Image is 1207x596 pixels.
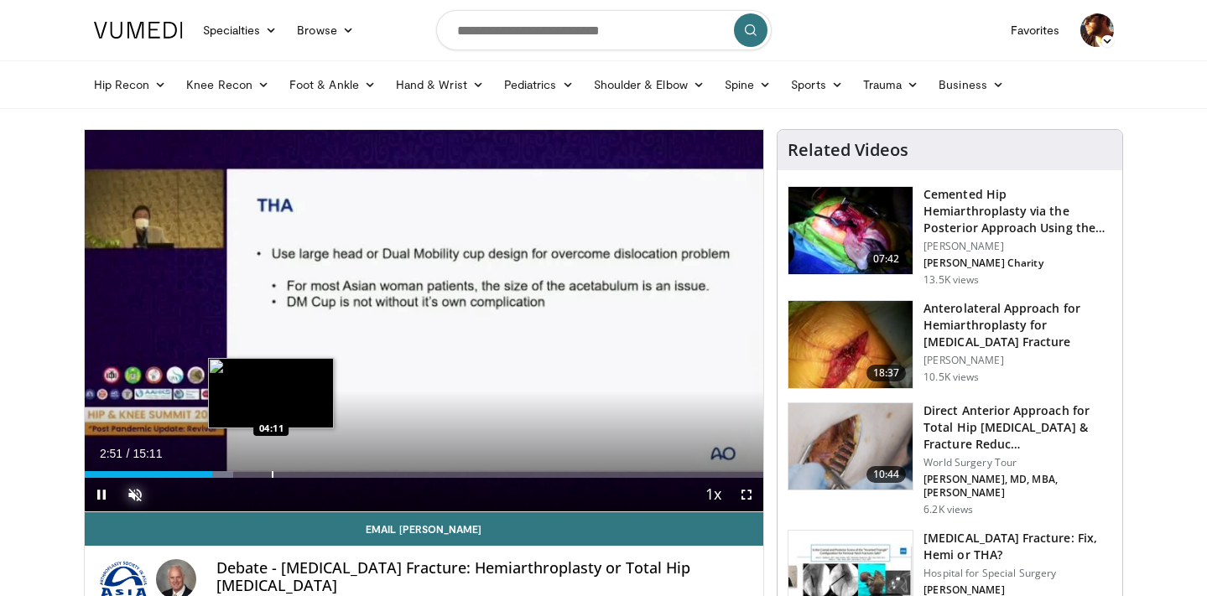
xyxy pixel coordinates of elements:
[193,13,288,47] a: Specialties
[287,13,364,47] a: Browse
[584,68,715,101] a: Shoulder & Elbow
[85,512,764,546] a: Email [PERSON_NAME]
[923,530,1112,563] h3: [MEDICAL_DATA] Fracture: Fix, Hemi or THA?
[923,300,1112,350] h3: Anterolateral Approach for Hemiarthroplasty for [MEDICAL_DATA] Fracture
[85,478,118,511] button: Pause
[788,300,1112,389] a: 18:37 Anterolateral Approach for Hemiarthroplasty for [MEDICAL_DATA] Fracture [PERSON_NAME] 10.5K...
[494,68,584,101] a: Pediatrics
[923,473,1112,500] p: [PERSON_NAME], MD, MBA, [PERSON_NAME]
[866,466,907,483] span: 10:44
[929,68,1014,101] a: Business
[696,478,730,511] button: Playback Rate
[216,559,750,595] h4: Debate - [MEDICAL_DATA] Fracture: Hemiarthroplasty or Total Hip [MEDICAL_DATA]
[127,447,130,460] span: /
[788,186,1112,287] a: 07:42 Cemented Hip Hemiarthroplasty via the Posterior Approach Using the S… [PERSON_NAME] [PERSON...
[208,358,334,428] img: image.jpeg
[386,68,494,101] a: Hand & Wrist
[866,251,907,267] span: 07:42
[176,68,279,101] a: Knee Recon
[923,240,1112,253] p: [PERSON_NAME]
[1001,13,1070,47] a: Favorites
[84,68,177,101] a: Hip Recon
[923,567,1112,580] p: Hospital for Special Surgery
[279,68,386,101] a: Foot & Ankle
[923,186,1112,236] h3: Cemented Hip Hemiarthroplasty via the Posterior Approach Using the S…
[730,478,763,511] button: Fullscreen
[781,68,853,101] a: Sports
[1080,13,1114,47] img: Avatar
[923,402,1112,453] h3: Direct Anterior Approach for Total Hip [MEDICAL_DATA] & Fracture Reduc…
[923,354,1112,367] p: [PERSON_NAME]
[85,130,764,512] video-js: Video Player
[866,365,907,381] span: 18:37
[788,402,1112,516] a: 10:44 Direct Anterior Approach for Total Hip [MEDICAL_DATA] & Fracture Reduc… World Surgery Tour ...
[788,403,913,490] img: 1b49c4dc-6725-42ca-b2d9-db8c5331b74b.150x105_q85_crop-smart_upscale.jpg
[923,503,973,516] p: 6.2K views
[94,22,183,39] img: VuMedi Logo
[85,471,764,478] div: Progress Bar
[436,10,772,50] input: Search topics, interventions
[923,371,979,384] p: 10.5K views
[923,257,1112,270] p: [PERSON_NAME] Charity
[923,273,979,287] p: 13.5K views
[118,478,152,511] button: Unmute
[788,301,913,388] img: 78c34c25-97ae-4c02-9d2f-9b8ccc85d359.150x105_q85_crop-smart_upscale.jpg
[715,68,781,101] a: Spine
[788,140,908,160] h4: Related Videos
[923,456,1112,469] p: World Surgery Tour
[853,68,929,101] a: Trauma
[133,447,162,460] span: 15:11
[788,187,913,274] img: c66cfaa8-3ad4-4c68-92de-7144ce094961.150x105_q85_crop-smart_upscale.jpg
[100,447,122,460] span: 2:51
